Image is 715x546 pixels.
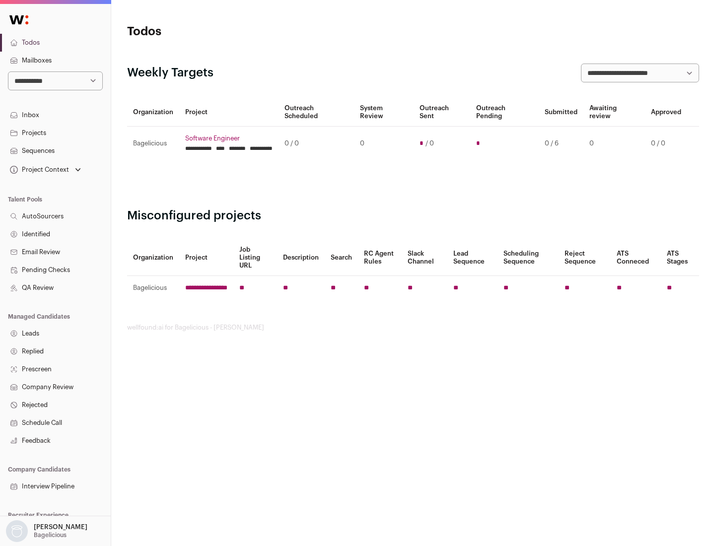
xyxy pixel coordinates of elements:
[127,208,699,224] h2: Misconfigured projects
[583,98,645,127] th: Awaiting review
[127,324,699,332] footer: wellfound:ai for Bagelicious - [PERSON_NAME]
[179,98,279,127] th: Project
[279,127,354,161] td: 0 / 0
[277,240,325,276] th: Description
[8,163,83,177] button: Open dropdown
[447,240,498,276] th: Lead Sequence
[354,127,413,161] td: 0
[539,98,583,127] th: Submitted
[426,139,434,147] span: / 0
[661,240,699,276] th: ATS Stages
[6,520,28,542] img: nopic.png
[127,24,318,40] h1: Todos
[498,240,559,276] th: Scheduling Sequence
[127,98,179,127] th: Organization
[4,10,34,30] img: Wellfound
[402,240,447,276] th: Slack Channel
[279,98,354,127] th: Outreach Scheduled
[358,240,401,276] th: RC Agent Rules
[127,65,214,81] h2: Weekly Targets
[179,240,233,276] th: Project
[185,135,273,142] a: Software Engineer
[583,127,645,161] td: 0
[127,127,179,161] td: Bagelicious
[127,276,179,300] td: Bagelicious
[4,520,89,542] button: Open dropdown
[645,127,687,161] td: 0 / 0
[127,240,179,276] th: Organization
[8,166,69,174] div: Project Context
[354,98,413,127] th: System Review
[414,98,471,127] th: Outreach Sent
[470,98,538,127] th: Outreach Pending
[325,240,358,276] th: Search
[645,98,687,127] th: Approved
[34,531,67,539] p: Bagelicious
[559,240,611,276] th: Reject Sequence
[539,127,583,161] td: 0 / 6
[34,523,87,531] p: [PERSON_NAME]
[611,240,660,276] th: ATS Conneced
[233,240,277,276] th: Job Listing URL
